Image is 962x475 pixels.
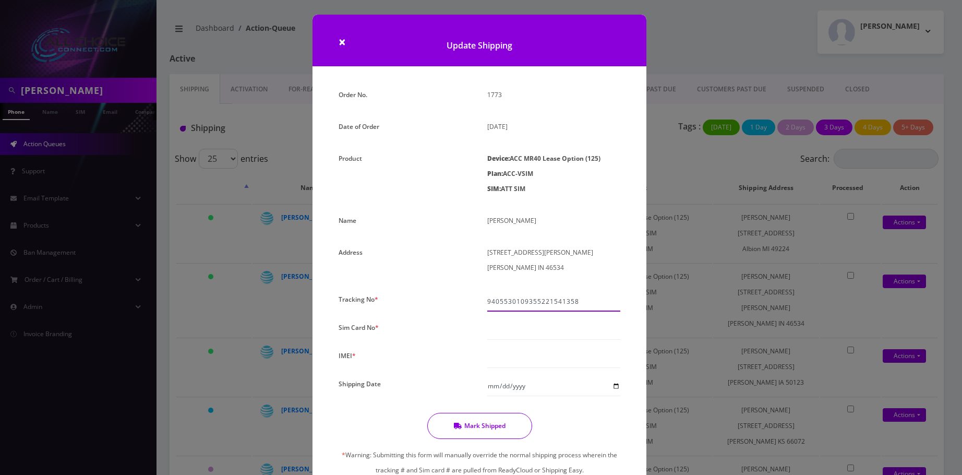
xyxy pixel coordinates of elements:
[487,213,620,228] p: [PERSON_NAME]
[487,87,620,102] p: 1773
[339,376,381,391] label: Shipping Date
[487,169,503,178] b: Plan:
[487,154,600,193] strong: ACC MR40 Lease Option (125) ACC-VSIM ATT SIM
[339,151,362,166] label: Product
[339,245,363,260] label: Address
[339,213,356,228] label: Name
[427,413,532,439] button: Mark Shipped
[339,87,367,102] label: Order No.
[339,348,356,363] label: IMEI
[339,119,379,134] label: Date of Order
[487,119,620,134] p: [DATE]
[339,292,378,307] label: Tracking No
[487,245,620,275] p: [STREET_ADDRESS][PERSON_NAME] [PERSON_NAME] IN 46534
[487,154,510,163] b: Device:
[339,35,346,48] button: Close
[312,15,646,66] h1: Update Shipping
[487,184,501,193] b: SIM:
[339,33,346,50] span: ×
[339,320,379,335] label: Sim Card No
